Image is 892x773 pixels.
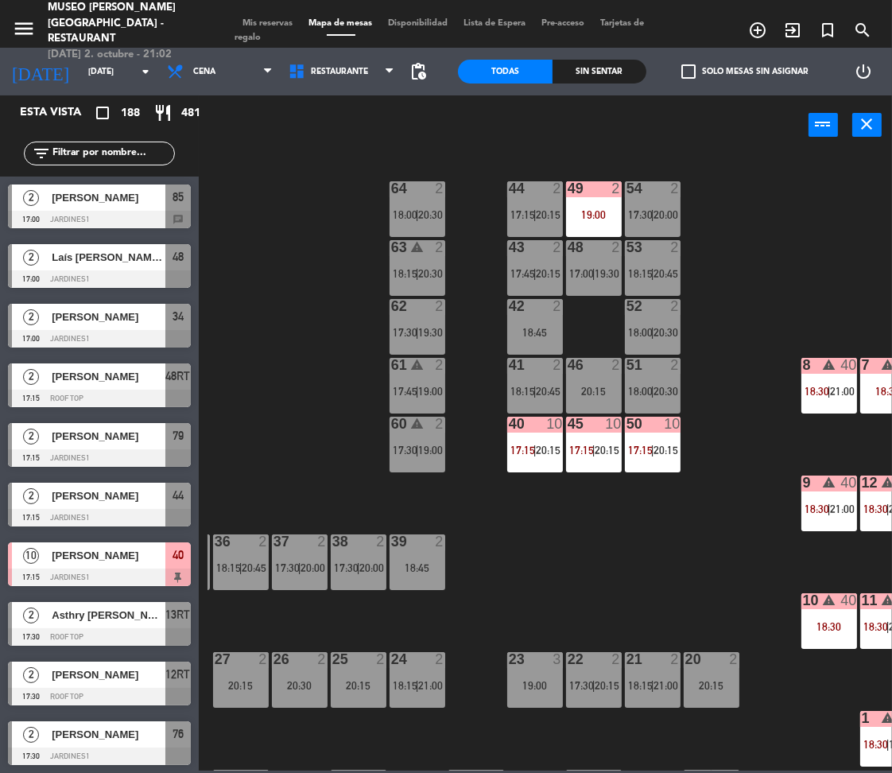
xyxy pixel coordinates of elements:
span: 18:15 [393,267,417,280]
div: 2 [553,358,562,372]
span: Pre-acceso [534,19,593,28]
div: 3 [553,652,562,666]
button: close [852,113,882,137]
div: 20:15 [684,680,739,691]
span: | [357,561,360,574]
span: 2 [23,727,39,743]
div: 39 [391,534,392,549]
div: 2 [258,534,268,549]
span: 12RT [166,665,191,684]
span: 18:30 [863,738,888,751]
div: 9 [803,476,804,490]
div: 12 [862,476,863,490]
div: 2 [258,652,268,666]
div: 2 [611,358,621,372]
div: 46 [568,358,568,372]
span: 2 [23,309,39,325]
span: 17:30 [393,326,417,339]
div: 18:30 [801,621,857,632]
span: 18:15 [216,561,241,574]
span: 19:30 [419,326,444,339]
span: | [886,738,890,751]
div: 10 [664,417,680,431]
div: 2 [611,652,621,666]
div: 2 [376,534,386,549]
input: Filtrar por nombre... [51,145,174,162]
div: 42 [509,299,510,313]
div: 10 [803,593,804,608]
div: 2 [317,652,327,666]
span: 2 [23,190,39,206]
span: 20:00 [654,208,679,221]
span: 18:15 [510,385,535,398]
div: Todas [458,60,553,84]
span: 18:00 [628,326,653,339]
span: 21:00 [831,385,855,398]
span: | [416,208,419,221]
span: 17:30 [393,444,417,456]
div: 2 [670,652,680,666]
div: 2 [553,240,562,254]
span: 44 [173,486,184,505]
i: arrow_drop_down [136,62,155,81]
span: 2 [23,250,39,266]
span: 79 [173,426,184,445]
div: 20 [685,652,686,666]
span: Cena [193,67,215,76]
span: 17:15 [510,208,535,221]
i: crop_square [93,103,112,122]
div: 20:15 [331,680,386,691]
i: search [853,21,872,40]
div: 10 [605,417,621,431]
div: 2 [670,358,680,372]
div: 2 [670,240,680,254]
div: 62 [391,299,392,313]
span: [PERSON_NAME] [52,189,165,206]
i: menu [12,17,36,41]
div: 24 [391,652,392,666]
span: 17:45 [393,385,417,398]
span: check_box_outline_blank [681,64,696,79]
div: 2 [553,181,562,196]
div: 40 [840,358,856,372]
div: 2 [435,240,444,254]
span: Laís [PERSON_NAME] [PERSON_NAME] [52,249,165,266]
span: 2 [23,608,39,623]
span: | [416,385,419,398]
span: 20:30 [654,385,679,398]
div: 40 [509,417,510,431]
span: 2 [23,369,39,385]
span: 20:15 [595,679,620,692]
i: warning [410,358,424,371]
span: 17:30 [275,561,300,574]
div: 23 [509,652,510,666]
div: 2 [376,652,386,666]
span: 20:15 [654,444,679,456]
div: 2 [729,652,739,666]
span: 20:45 [654,267,679,280]
span: 19:00 [419,444,444,456]
div: 11 [862,593,863,608]
span: 17:15 [510,444,535,456]
span: 20:30 [419,208,444,221]
span: 17:45 [510,267,535,280]
div: 45 [568,417,568,431]
div: 43 [509,240,510,254]
span: | [416,444,419,456]
span: Asthry [PERSON_NAME] [52,607,165,623]
i: power_input [814,115,833,134]
span: 18:30 [863,503,888,515]
span: 20:15 [595,444,620,456]
span: | [886,620,890,633]
span: | [592,444,595,456]
span: | [651,385,654,398]
i: restaurant [153,103,173,122]
span: 20:15 [537,208,561,221]
span: 20:15 [537,267,561,280]
div: 10 [546,417,562,431]
span: 17:30 [334,561,359,574]
span: 2 [23,429,39,445]
span: 20:30 [654,326,679,339]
